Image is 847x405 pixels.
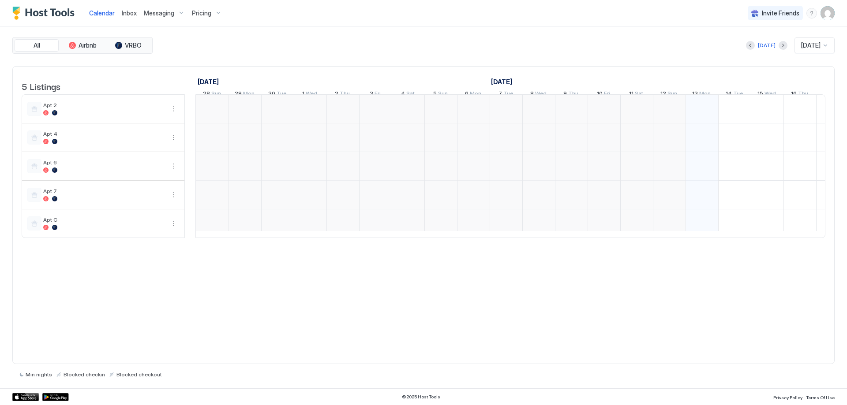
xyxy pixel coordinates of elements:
[431,88,450,101] a: October 5, 2025
[79,41,97,49] span: Airbnb
[733,90,743,99] span: Tue
[169,104,179,114] button: More options
[798,90,808,99] span: Thu
[463,88,483,101] a: October 6, 2025
[757,90,763,99] span: 15
[169,218,179,229] button: More options
[535,90,547,99] span: Wed
[489,75,514,88] a: October 1, 2025
[169,218,179,229] div: menu
[333,88,352,101] a: October 2, 2025
[60,39,105,52] button: Airbnb
[635,90,643,99] span: Sat
[528,88,549,101] a: October 8, 2025
[690,88,713,101] a: October 13, 2025
[438,90,448,99] span: Sun
[22,79,60,93] span: 5 Listings
[762,9,799,17] span: Invite Friends
[765,90,776,99] span: Wed
[266,88,289,101] a: September 30, 2025
[402,394,440,400] span: © 2025 Host Tools
[629,90,633,99] span: 11
[465,90,468,99] span: 6
[169,132,179,143] button: More options
[530,90,534,99] span: 8
[89,8,115,18] a: Calendar
[169,161,179,171] button: More options
[821,6,835,20] div: User profile
[12,7,79,20] a: Host Tools Logo
[64,371,105,378] span: Blocked checkin
[89,9,115,17] span: Calendar
[125,41,142,49] span: VRBO
[116,371,162,378] span: Blocked checkout
[498,90,502,99] span: 7
[34,41,40,49] span: All
[26,371,52,378] span: Min nights
[692,90,698,99] span: 13
[806,395,835,400] span: Terms Of Use
[306,90,317,99] span: Wed
[568,90,578,99] span: Thu
[169,189,179,200] div: menu
[12,393,39,401] a: App Store
[755,88,778,101] a: October 15, 2025
[302,90,304,99] span: 1
[470,90,481,99] span: Mon
[15,39,59,52] button: All
[235,90,242,99] span: 29
[699,90,711,99] span: Mon
[106,39,150,52] button: VRBO
[169,104,179,114] div: menu
[746,41,755,50] button: Previous month
[401,90,405,99] span: 4
[43,130,165,137] span: Apt 4
[211,90,221,99] span: Sun
[406,90,415,99] span: Sat
[563,90,567,99] span: 9
[340,90,350,99] span: Thu
[801,41,821,49] span: [DATE]
[122,8,137,18] a: Inbox
[375,90,381,99] span: Fri
[43,102,165,108] span: Apt 2
[203,90,210,99] span: 28
[604,90,610,99] span: Fri
[433,90,437,99] span: 5
[370,90,373,99] span: 3
[496,88,515,101] a: October 7, 2025
[806,392,835,401] a: Terms Of Use
[335,90,338,99] span: 2
[43,159,165,166] span: Apt 6
[243,90,255,99] span: Mon
[232,88,257,101] a: September 29, 2025
[779,41,787,50] button: Next month
[660,90,666,99] span: 12
[658,88,679,101] a: October 12, 2025
[595,88,612,101] a: October 10, 2025
[42,393,69,401] a: Google Play Store
[726,90,732,99] span: 14
[192,9,211,17] span: Pricing
[597,90,603,99] span: 10
[757,40,777,51] button: [DATE]
[806,8,817,19] div: menu
[268,90,275,99] span: 30
[503,90,513,99] span: Tue
[12,37,153,54] div: tab-group
[169,189,179,200] button: More options
[43,188,165,194] span: Apt 7
[367,88,383,101] a: October 3, 2025
[277,90,286,99] span: Tue
[561,88,581,101] a: October 9, 2025
[201,88,223,101] a: September 28, 2025
[122,9,137,17] span: Inbox
[399,88,417,101] a: October 4, 2025
[300,88,319,101] a: October 1, 2025
[758,41,776,49] div: [DATE]
[627,88,645,101] a: October 11, 2025
[791,90,797,99] span: 16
